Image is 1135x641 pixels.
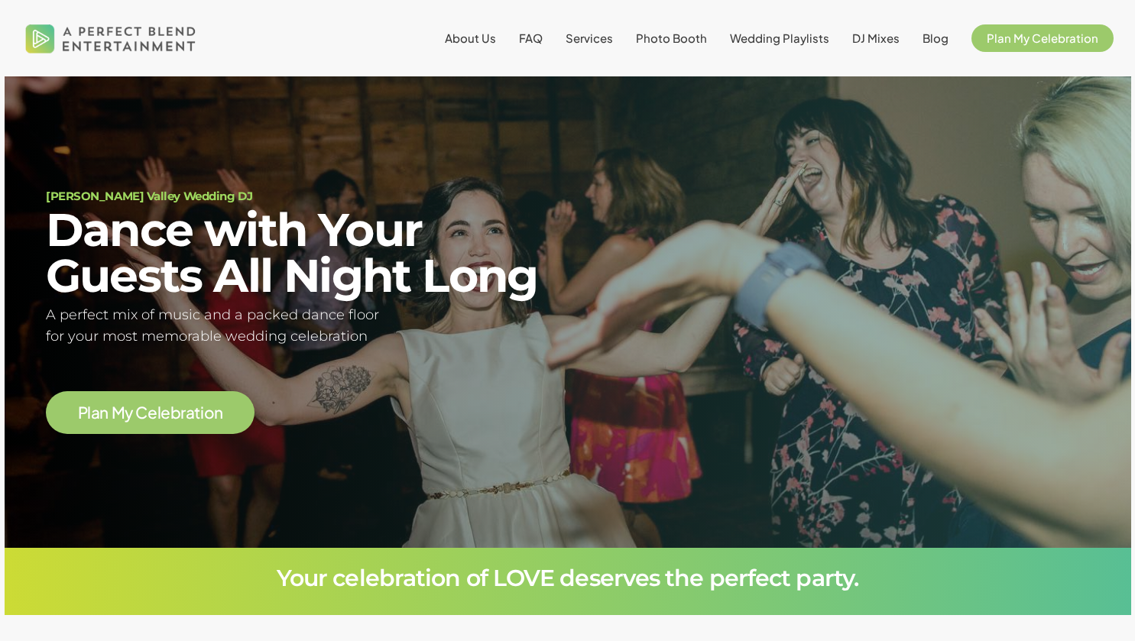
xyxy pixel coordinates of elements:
[87,405,91,421] span: l
[170,405,181,421] span: b
[519,32,543,44] a: FAQ
[636,32,707,44] a: Photo Booth
[112,405,125,421] span: M
[445,32,496,44] a: About Us
[91,405,100,421] span: a
[21,11,200,66] img: A Perfect Blend Entertainment
[636,31,707,45] span: Photo Booth
[923,32,949,44] a: Blog
[180,405,186,421] span: r
[566,31,613,45] span: Services
[987,31,1098,45] span: Plan My Celebration
[566,32,613,44] a: Services
[78,405,88,421] span: P
[204,405,215,421] span: o
[200,405,204,421] span: i
[852,31,900,45] span: DJ Mixes
[186,405,195,421] span: a
[78,404,223,422] a: Plan My Celebration
[445,31,496,45] span: About Us
[148,405,157,421] span: e
[730,32,829,44] a: Wedding Playlists
[519,31,543,45] span: FAQ
[157,405,161,421] span: l
[971,32,1114,44] a: Plan My Celebration
[46,304,549,348] h5: A perfect mix of music and a packed dance floor for your most memorable wedding celebration
[46,190,549,202] h1: [PERSON_NAME] Valley Wedding DJ
[730,31,829,45] span: Wedding Playlists
[125,405,133,421] span: y
[46,207,549,299] h2: Dance with Your Guests All Night Long
[194,405,200,421] span: t
[161,405,170,421] span: e
[852,32,900,44] a: DJ Mixes
[99,405,109,421] span: n
[923,31,949,45] span: Blog
[214,405,223,421] span: n
[46,567,1089,590] h3: Your celebration of LOVE deserves the perfect party.
[135,405,148,421] span: C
